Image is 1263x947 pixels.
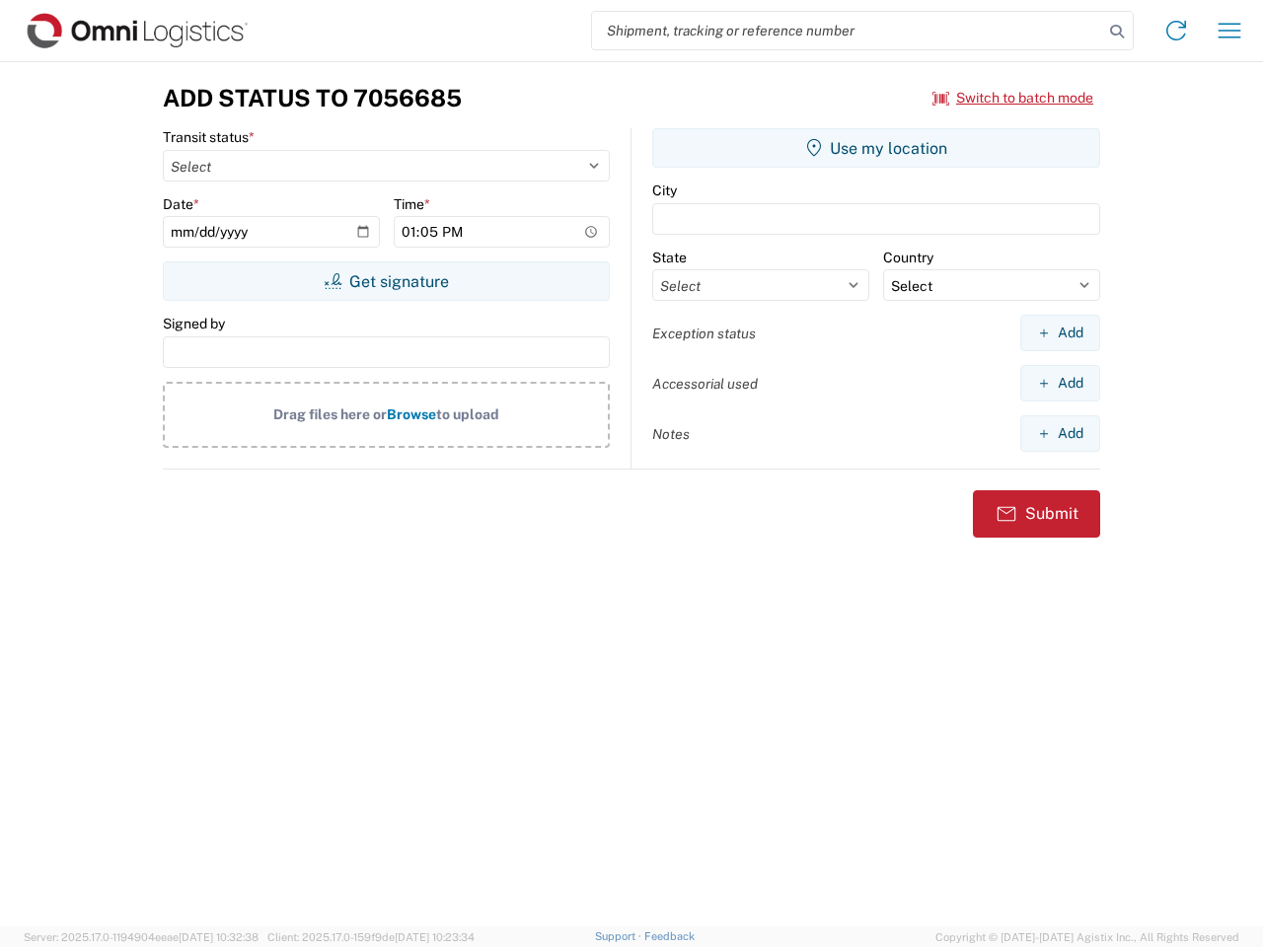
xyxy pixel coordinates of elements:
[652,249,687,266] label: State
[652,425,690,443] label: Notes
[592,12,1103,49] input: Shipment, tracking or reference number
[1020,415,1100,452] button: Add
[883,249,933,266] label: Country
[24,931,259,943] span: Server: 2025.17.0-1194904eeae
[652,182,677,199] label: City
[273,406,387,422] span: Drag files here or
[163,128,255,146] label: Transit status
[179,931,259,943] span: [DATE] 10:32:38
[595,930,644,942] a: Support
[652,375,758,393] label: Accessorial used
[163,261,610,301] button: Get signature
[395,931,475,943] span: [DATE] 10:23:34
[394,195,430,213] label: Time
[267,931,475,943] span: Client: 2025.17.0-159f9de
[973,490,1100,538] button: Submit
[652,325,756,342] label: Exception status
[1020,315,1100,351] button: Add
[163,195,199,213] label: Date
[163,315,225,332] label: Signed by
[1020,365,1100,401] button: Add
[932,82,1093,114] button: Switch to batch mode
[163,84,462,112] h3: Add Status to 7056685
[387,406,436,422] span: Browse
[935,928,1239,946] span: Copyright © [DATE]-[DATE] Agistix Inc., All Rights Reserved
[436,406,499,422] span: to upload
[652,128,1100,168] button: Use my location
[644,930,695,942] a: Feedback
